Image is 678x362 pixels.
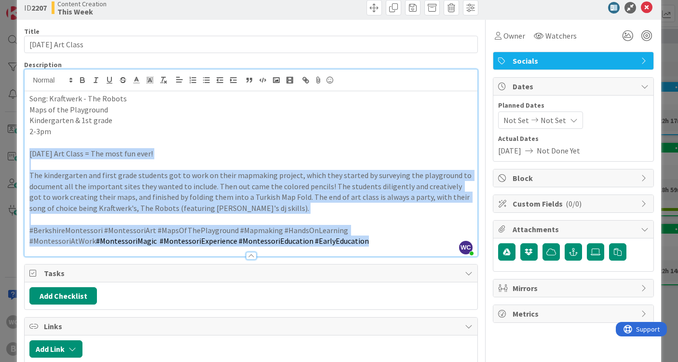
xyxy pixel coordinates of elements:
[513,308,636,320] span: Metrics
[31,3,47,13] b: 2207
[24,2,47,14] span: ID
[29,287,97,305] button: Add Checklist
[29,340,82,358] button: Add Link
[29,225,473,247] p: #BerkshireMontessori #MontessoriArt #MapsOfThePlayground #Mapmaking #HandsOnLearning #MontessoriA...
[29,104,473,115] p: Maps of the Playground
[513,172,636,184] span: Block
[24,60,62,69] span: Description
[566,199,582,209] span: ( 0/0 )
[29,170,473,214] p: The kindergarten and first grade students got to work on their mapmaking project, which they star...
[498,134,649,144] span: Actual Dates
[44,267,460,279] span: Tasks
[513,282,636,294] span: Mirrors
[503,114,529,126] span: Not Set
[20,1,44,13] span: Support
[498,145,521,156] span: [DATE]
[29,148,473,159] p: [DATE] Art Class = The most fun ever!
[541,114,566,126] span: Not Set
[57,8,107,15] b: This Week
[24,36,478,53] input: type card name here...
[44,320,460,332] span: Links
[96,236,369,246] span: #MontessoriMagic #MontessoriExperience #MontessoriEducation #EarlyEducation
[459,241,473,254] span: WC
[545,30,577,42] span: Watchers
[29,93,473,104] p: Song: Kraftwerk - The Robots
[29,126,473,137] p: 2-3pm
[29,115,473,126] p: Kindergarten & 1st grade
[513,198,636,209] span: Custom Fields
[513,55,636,67] span: Socials
[513,81,636,92] span: Dates
[24,27,40,36] label: Title
[537,145,580,156] span: Not Done Yet
[498,100,649,111] span: Planned Dates
[513,223,636,235] span: Attachments
[503,30,525,42] span: Owner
